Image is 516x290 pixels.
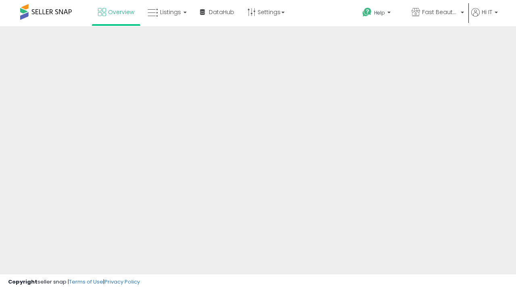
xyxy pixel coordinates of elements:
[108,8,134,16] span: Overview
[209,8,234,16] span: DataHub
[69,278,103,286] a: Terms of Use
[362,7,372,17] i: Get Help
[104,278,140,286] a: Privacy Policy
[160,8,181,16] span: Listings
[471,8,498,26] a: Hi IT
[482,8,492,16] span: Hi IT
[356,1,404,26] a: Help
[8,278,140,286] div: seller snap | |
[8,278,37,286] strong: Copyright
[374,9,385,16] span: Help
[422,8,458,16] span: Fast Beauty ([GEOGRAPHIC_DATA])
